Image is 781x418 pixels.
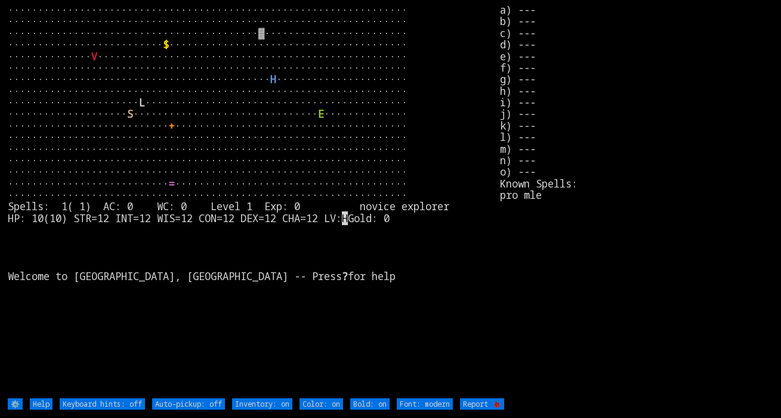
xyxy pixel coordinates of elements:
input: Font: modern [397,398,453,410]
input: Keyboard hints: off [60,398,145,410]
stats: a) --- b) --- c) --- d) --- e) --- f) --- g) --- h) --- i) --- j) --- k) --- l) --- m) --- n) ---... [500,4,773,397]
font: E [318,107,324,121]
input: ⚙️ [8,398,23,410]
input: Bold: on [350,398,390,410]
input: Help [30,398,53,410]
input: Report 🐞 [460,398,504,410]
b: ? [342,269,348,283]
font: V [91,50,97,63]
font: = [169,177,175,190]
larn: ··································································· ·····························... [8,4,500,397]
font: H [270,72,276,86]
font: S [127,107,133,121]
input: Color: on [300,398,343,410]
font: $ [163,38,169,51]
font: L [139,96,145,109]
input: Inventory: on [232,398,292,410]
input: Auto-pickup: off [152,398,225,410]
font: + [169,119,175,133]
mark: H [342,211,348,225]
